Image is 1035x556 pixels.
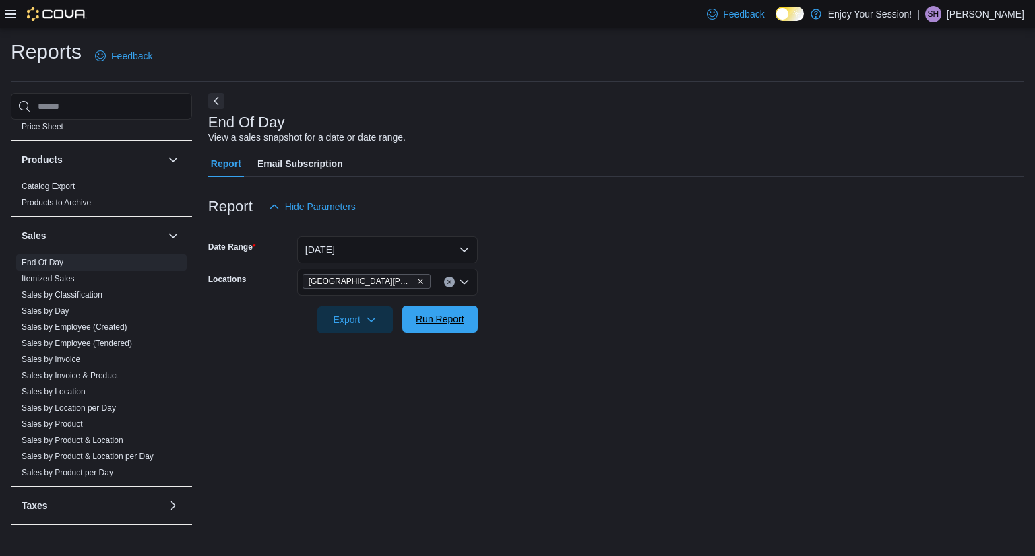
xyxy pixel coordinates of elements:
button: [DATE] [297,236,478,263]
button: Next [208,93,224,109]
a: Sales by Invoice & Product [22,371,118,380]
a: Sales by Invoice [22,355,80,364]
h3: Products [22,153,63,166]
button: Sales [165,228,181,244]
p: [PERSON_NAME] [947,6,1024,22]
a: Products to Archive [22,198,91,207]
div: Sales [11,254,192,486]
a: Itemized Sales [22,274,75,283]
img: Cova [27,7,87,21]
span: Price Sheet [22,121,63,132]
label: Locations [208,274,247,285]
span: Run Report [416,312,464,326]
button: Taxes [22,499,162,512]
a: Sales by Product [22,419,83,429]
h3: Report [208,199,253,215]
a: Sales by Location per Day [22,403,116,413]
span: Email Subscription [257,150,343,177]
h3: Taxes [22,499,48,512]
button: Hide Parameters [263,193,361,220]
h1: Reports [11,38,82,65]
a: Sales by Employee (Tendered) [22,339,132,348]
span: Products to Archive [22,197,91,208]
span: Sault Ste Marie - Hillside [303,274,431,289]
span: Sales by Location per Day [22,403,116,413]
a: Sales by Classification [22,290,102,300]
button: Clear input [444,277,455,287]
span: Sales by Product & Location [22,435,123,446]
a: Feedback [90,42,158,69]
label: Date Range [208,242,256,252]
span: Sales by Product & Location per Day [22,451,154,462]
span: Hide Parameters [285,200,356,213]
div: Products [11,178,192,216]
button: Open list of options [459,277,470,287]
input: Dark Mode [776,7,804,21]
span: Sales by Invoice [22,354,80,365]
span: Feedback [723,7,764,21]
button: Sales [22,229,162,242]
button: Taxes [165,497,181,514]
button: Run Report [402,306,478,333]
button: Export [317,306,393,333]
p: Enjoy Your Session! [828,6,912,22]
p: | [917,6,920,22]
div: Pricing [11,118,192,140]
button: Products [22,153,162,166]
a: Price Sheet [22,122,63,131]
span: [GEOGRAPHIC_DATA][PERSON_NAME] [309,275,414,288]
button: Products [165,151,181,168]
a: Sales by Product & Location [22,436,123,445]
span: Report [211,150,241,177]
a: Sales by Day [22,306,69,316]
a: End Of Day [22,258,63,267]
span: Sales by Employee (Tendered) [22,338,132,349]
div: Shelby Hughes [925,6,941,22]
span: Catalog Export [22,181,75,192]
div: View a sales snapshot for a date or date range. [208,131,406,145]
a: Catalog Export [22,182,75,191]
a: Feedback [701,1,770,28]
span: Export [325,306,385,333]
span: Dark Mode [776,21,776,22]
a: Sales by Product & Location per Day [22,452,154,461]
h3: End Of Day [208,114,285,131]
span: Feedback [111,49,152,63]
a: Sales by Location [22,387,86,396]
a: Sales by Employee (Created) [22,322,127,332]
span: SH [928,6,939,22]
span: End Of Day [22,257,63,268]
button: Remove Sault Ste Marie - Hillside from selection in this group [416,277,425,285]
span: Sales by Employee (Created) [22,322,127,333]
a: Sales by Product per Day [22,468,113,477]
span: Sales by Day [22,306,69,316]
h3: Sales [22,229,46,242]
span: Sales by Product [22,419,83,429]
